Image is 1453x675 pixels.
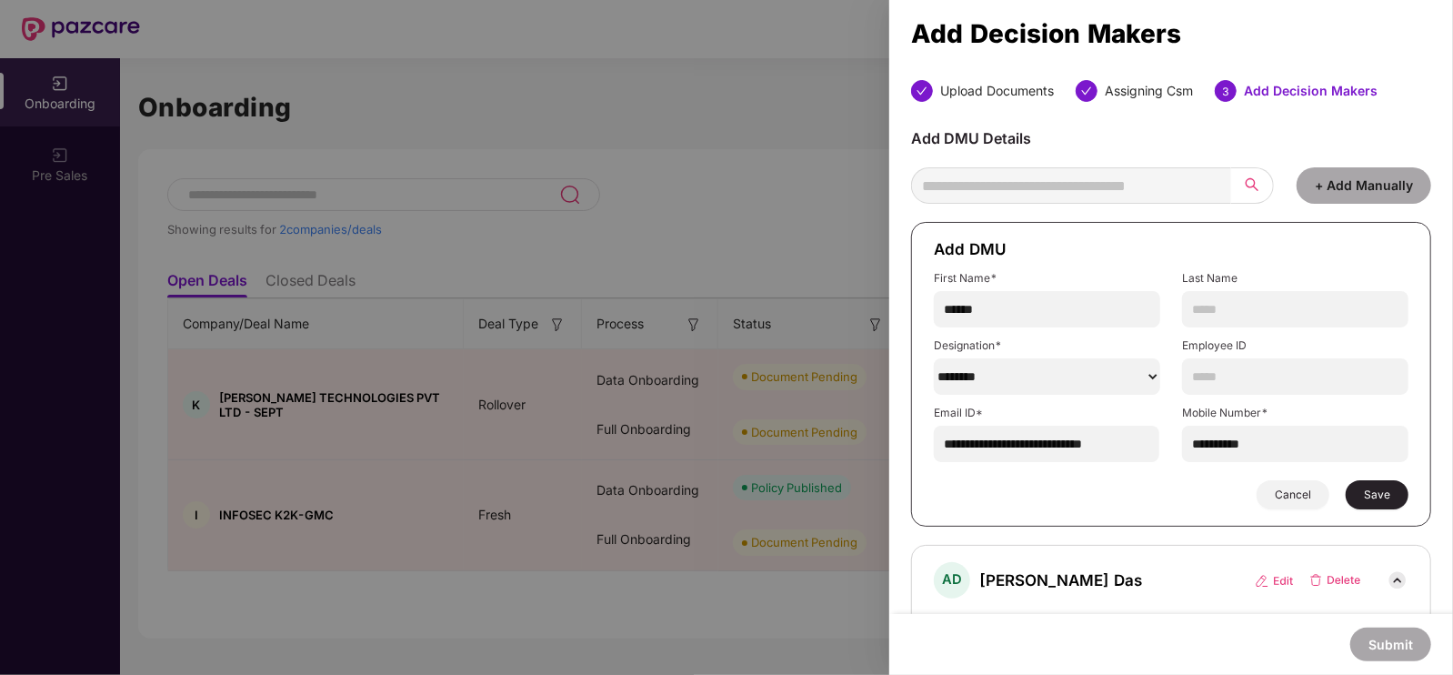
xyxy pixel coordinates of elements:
[1244,80,1378,102] div: Add Decision Makers
[1257,480,1329,509] button: Cancel
[911,129,1031,147] span: Add DMU Details
[1182,271,1408,286] label: Last Name
[934,338,1160,353] label: Designation*
[934,240,1007,258] span: Add DMU
[1222,85,1229,98] span: 3
[934,271,1160,286] label: First Name*
[1255,574,1294,589] img: edit
[1297,167,1431,204] button: + Add Manually
[979,570,1142,590] span: [PERSON_NAME] Das
[1346,480,1408,509] button: Save
[917,86,927,96] span: check
[934,406,1160,420] label: Email ID*
[1275,488,1311,502] span: Cancel
[1105,80,1193,102] div: Assigning Csm
[911,24,1431,44] div: Add Decision Makers
[1308,573,1361,588] img: delete
[1231,167,1274,204] button: search
[942,571,962,589] span: AD
[1387,569,1408,591] img: down_arrow
[1364,488,1390,502] span: Save
[1182,406,1408,420] label: Mobile Number*
[1182,338,1408,353] label: Employee ID
[1350,628,1431,661] button: Submit
[940,80,1054,102] div: Upload Documents
[1081,86,1092,96] span: check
